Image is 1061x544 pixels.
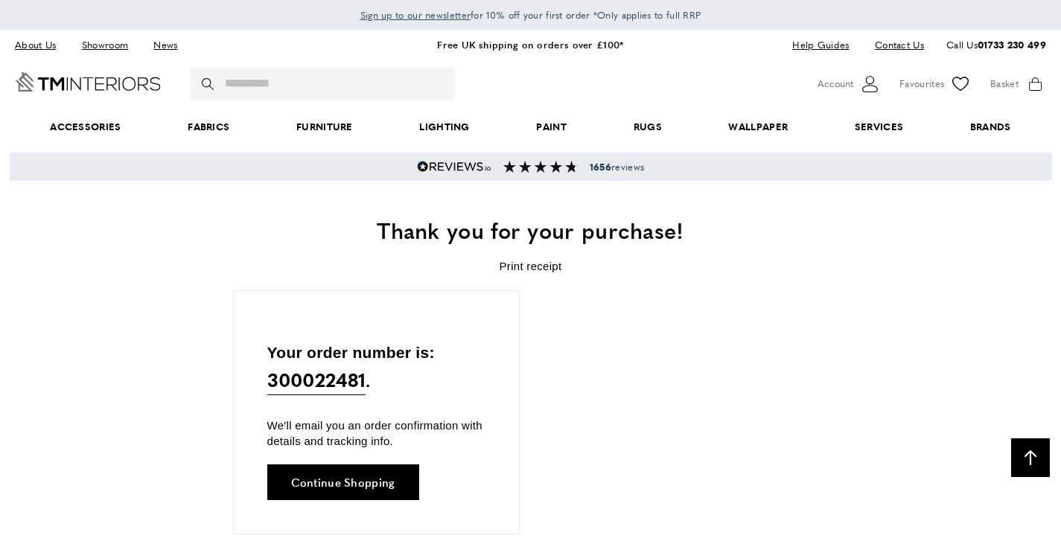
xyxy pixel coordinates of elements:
[818,73,881,95] button: Customer Account
[590,161,644,173] span: reviews
[377,214,684,246] span: Thank you for your purchase!
[263,104,386,150] a: Furniture
[360,8,701,22] span: for 10% off your first order *Only applies to full RRP
[503,161,578,173] img: Reviews section
[142,35,188,55] a: News
[71,35,139,55] a: Showroom
[267,340,485,396] p: Your order number is: .
[937,104,1044,150] a: Brands
[154,104,263,150] a: Fabrics
[864,35,924,55] a: Contact Us
[695,104,821,150] a: Wallpaper
[267,417,485,449] p: We'll email you an order confirmation with details and tracking info.
[818,76,853,92] span: Account
[821,104,937,150] a: Services
[267,464,419,500] a: Continue Shopping
[386,104,503,150] a: Lighting
[360,8,471,22] span: Sign up to our newsletter
[899,76,944,92] span: Favourites
[417,161,491,173] img: Reviews.io 5 stars
[590,160,611,173] strong: 1656
[15,72,161,92] a: Go to Home page
[16,104,154,150] span: Accessories
[202,68,217,100] button: Search
[291,476,395,487] span: Continue Shopping
[267,365,366,395] a: 300022481
[15,35,67,55] a: About Us
[946,37,1046,53] p: Call Us
[978,37,1046,51] a: 01733 230 499
[899,73,972,95] a: Favourites
[600,104,695,150] a: Rugs
[267,366,366,393] strong: 300022481
[437,37,623,51] a: Free UK shipping on orders over £100*
[781,35,860,55] a: Help Guides
[503,104,600,150] a: Paint
[500,260,562,272] a: Print receipt
[360,7,471,22] a: Sign up to our newsletter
